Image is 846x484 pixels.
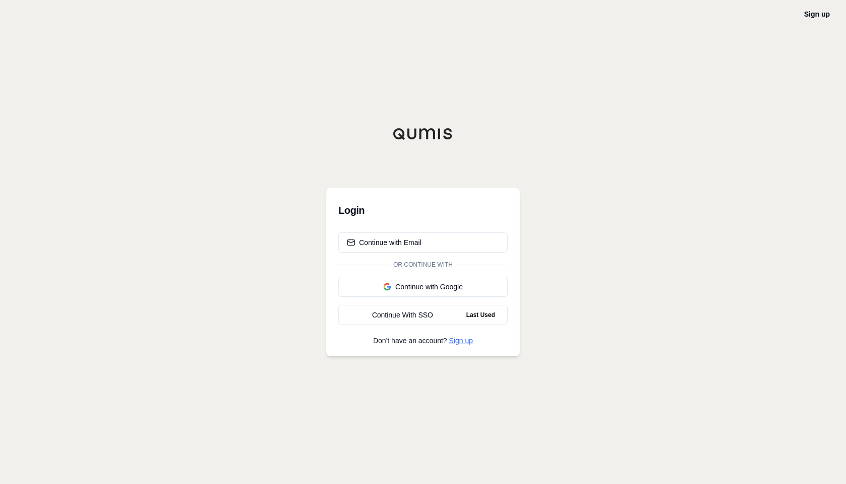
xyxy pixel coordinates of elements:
div: Continue with Email [347,237,421,248]
span: Last Used [462,309,499,321]
button: Continue with Email [338,232,508,253]
div: Continue with Google [347,282,499,292]
img: Qumis [393,128,453,140]
a: Sign up [804,10,830,18]
span: Or continue with [389,261,457,269]
h3: Login [338,200,508,220]
a: Continue With SSOLast Used [338,305,508,325]
button: Continue with Google [338,277,508,297]
div: Continue With SSO [347,310,458,320]
p: Don't have an account? [338,337,508,344]
a: Sign up [449,337,473,345]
